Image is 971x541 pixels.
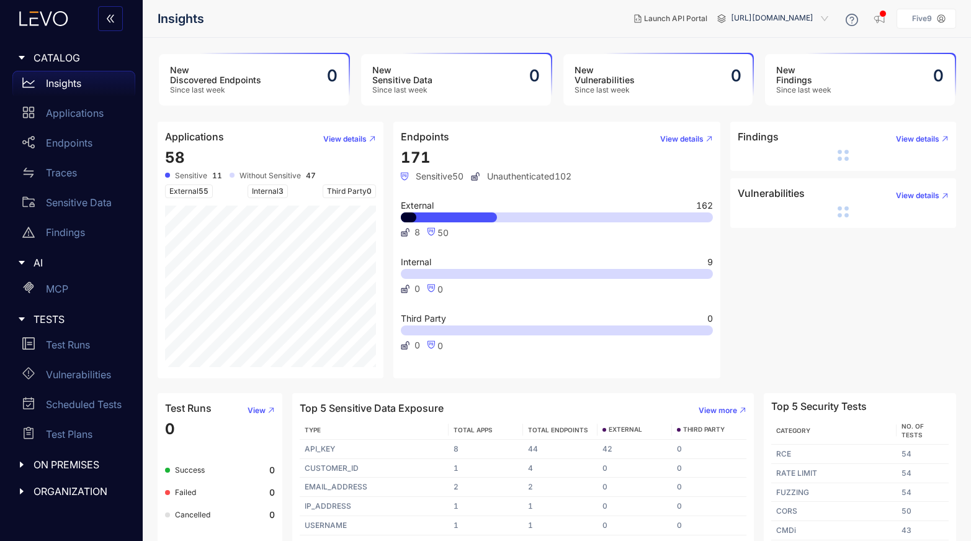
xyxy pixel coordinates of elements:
span: Category [776,427,810,434]
td: 44 [523,440,597,459]
td: 1 [449,497,523,516]
p: Findings [46,227,85,238]
span: AI [34,257,125,268]
td: 54 [897,445,949,464]
td: 0 [672,459,746,478]
p: Endpoints [46,137,92,148]
h2: 0 [529,66,540,85]
span: Third Party [401,314,446,323]
span: TOTAL APPS [454,426,493,434]
td: IP_ADDRESS [300,497,449,516]
div: AI [7,250,135,276]
td: USERNAME [300,516,449,535]
a: Endpoints [12,130,135,160]
span: Third Party [323,184,376,198]
span: Since last week [170,86,261,94]
span: Without Sensitive [239,171,301,180]
h4: Top 5 Sensitive Data Exposure [300,402,444,414]
td: 1 [523,516,597,535]
td: CUSTOMER_ID [300,459,449,478]
p: Test Plans [46,429,92,440]
b: 11 [212,171,222,180]
span: View more [699,406,737,415]
td: 8 [449,440,523,459]
td: 0 [597,478,672,497]
h3: New Sensitive Data [372,65,432,85]
span: caret-right [17,258,26,267]
td: 42 [597,440,672,459]
td: 1 [523,497,597,516]
span: CATALOG [34,52,125,63]
td: API_KEY [300,440,449,459]
button: View details [886,186,949,206]
span: caret-right [17,315,26,324]
span: Since last week [372,86,432,94]
span: 0 [367,186,372,196]
a: Traces [12,160,135,190]
td: FUZZING [771,483,897,502]
span: TESTS [34,314,125,325]
span: Sensitive 50 [401,171,463,181]
span: ORGANIZATION [34,486,125,497]
p: Vulnerabilities [46,369,111,380]
div: ORGANIZATION [7,478,135,504]
span: 8 [414,227,420,237]
td: RCE [771,445,897,464]
h4: Top 5 Security Tests [771,401,867,412]
h4: Findings [738,131,779,142]
span: caret-right [17,53,26,62]
span: No. of Tests [902,422,924,439]
span: 162 [696,201,713,210]
div: CATALOG [7,45,135,71]
span: Launch API Portal [644,14,707,23]
td: 0 [597,497,672,516]
h4: Test Runs [165,402,212,414]
a: MCP [12,276,135,306]
span: 9 [707,258,713,266]
td: 0 [597,516,672,535]
a: Test Plans [12,422,135,452]
span: Since last week [575,86,635,94]
span: double-left [105,14,115,25]
div: ON PREMISES [7,452,135,478]
span: Success [175,465,205,475]
span: Internal [248,184,288,198]
h3: New Vulnerabilities [575,65,635,85]
span: THIRD PARTY [683,426,725,434]
td: 0 [672,478,746,497]
a: Scheduled Tests [12,392,135,422]
p: Insights [46,78,81,89]
span: 58 [165,148,185,166]
b: 0 [269,465,275,475]
b: 47 [306,171,316,180]
span: caret-right [17,487,26,496]
td: CORS [771,502,897,521]
td: 0 [597,459,672,478]
p: Applications [46,107,104,119]
p: Sensitive Data [46,197,112,208]
span: 0 [707,314,713,323]
span: View details [896,191,939,200]
td: 4 [523,459,597,478]
p: Traces [46,167,77,178]
span: Sensitive [175,171,207,180]
a: Sensitive Data [12,190,135,220]
td: 2 [449,478,523,497]
td: 1 [449,459,523,478]
span: 0 [165,420,175,438]
h2: 0 [327,66,338,85]
td: 2 [523,478,597,497]
button: View details [886,129,949,149]
span: Since last week [776,86,831,94]
span: ON PREMISES [34,459,125,470]
span: swap [22,166,35,179]
p: Five9 [912,14,932,23]
button: double-left [98,6,123,31]
span: View details [896,135,939,143]
span: 0 [437,284,443,294]
b: 0 [269,488,275,498]
h2: 0 [731,66,741,85]
span: 0 [437,340,443,351]
div: TESTS [7,306,135,332]
button: View details [313,129,376,149]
